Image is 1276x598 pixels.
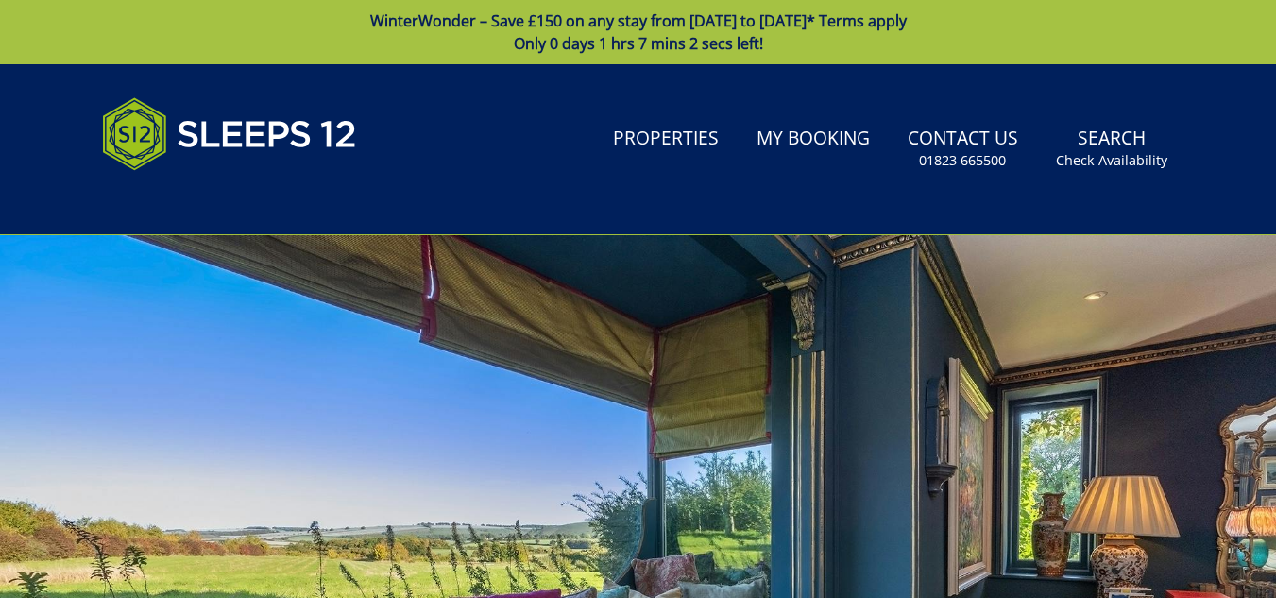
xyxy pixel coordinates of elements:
[102,87,357,181] img: Sleeps 12
[1048,118,1175,179] a: SearchCheck Availability
[1056,151,1167,170] small: Check Availability
[900,118,1026,179] a: Contact Us01823 665500
[749,118,877,161] a: My Booking
[605,118,726,161] a: Properties
[514,33,763,54] span: Only 0 days 1 hrs 7 mins 2 secs left!
[919,151,1006,170] small: 01823 665500
[93,193,291,209] iframe: Customer reviews powered by Trustpilot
